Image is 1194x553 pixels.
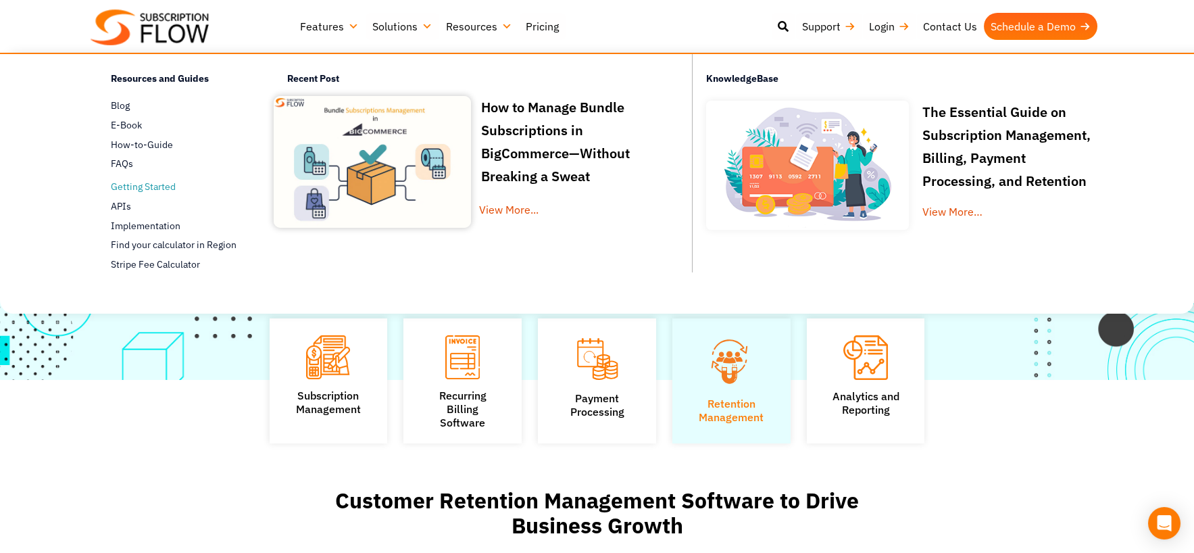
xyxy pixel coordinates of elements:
[445,335,480,379] img: Recurring Billing Software icon
[795,13,862,40] a: Support
[111,199,131,214] span: APIs
[111,99,130,113] span: Blog
[293,13,366,40] a: Features
[300,488,895,538] h2: Customer Retention Management Software to Drive Business Growth
[111,198,241,214] a: APIs
[699,94,915,236] img: Online-recurring-Billing-software
[519,13,566,40] a: Pricing
[575,335,619,382] img: Payment Processing icon
[111,257,241,273] a: Stripe Fee Calculator
[570,391,624,418] a: PaymentProcessing
[706,64,1120,94] h4: KnowledgeBase
[916,13,984,40] a: Contact Us
[111,156,241,172] a: FAQs
[287,71,682,91] h4: Recent Post
[843,335,888,380] img: Analytics and Reporting icon
[91,9,209,45] img: Subscriptionflow
[111,137,241,153] a: How-to-Guide
[111,180,176,194] span: Getting Started
[439,13,519,40] a: Resources
[111,138,173,152] span: How-to-Guide
[481,98,630,189] a: How to Manage Bundle Subscriptions in BigCommerce—Without Breaking a Sweat
[111,218,241,234] a: Implementation
[862,13,916,40] a: Login
[111,178,241,195] a: Getting Started
[111,71,241,91] h4: Resources and Guides
[984,13,1097,40] a: Schedule a Demo
[274,96,471,228] img: Bundle Subscriptions in BigCommerce
[479,201,668,239] a: View More...
[111,157,133,171] span: FAQs
[111,237,241,254] a: Find your calculator in Region
[693,335,770,387] img: Retention Management icon
[111,117,241,133] a: E-Book
[111,118,142,133] span: E-Book
[111,97,241,114] a: Blog
[439,389,487,429] a: Recurring Billing Software
[922,101,1101,193] p: The Essential Guide on Subscription Management, Billing, Payment Processing, and Retention
[306,335,350,379] img: Subscription Management icon
[832,389,899,416] a: Analytics andReporting
[366,13,439,40] a: Solutions
[1148,507,1180,539] div: Open Intercom Messenger
[111,219,180,233] span: Implementation
[699,397,764,424] a: Retention Management
[922,205,982,218] a: View More…
[296,389,361,416] a: SubscriptionManagement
